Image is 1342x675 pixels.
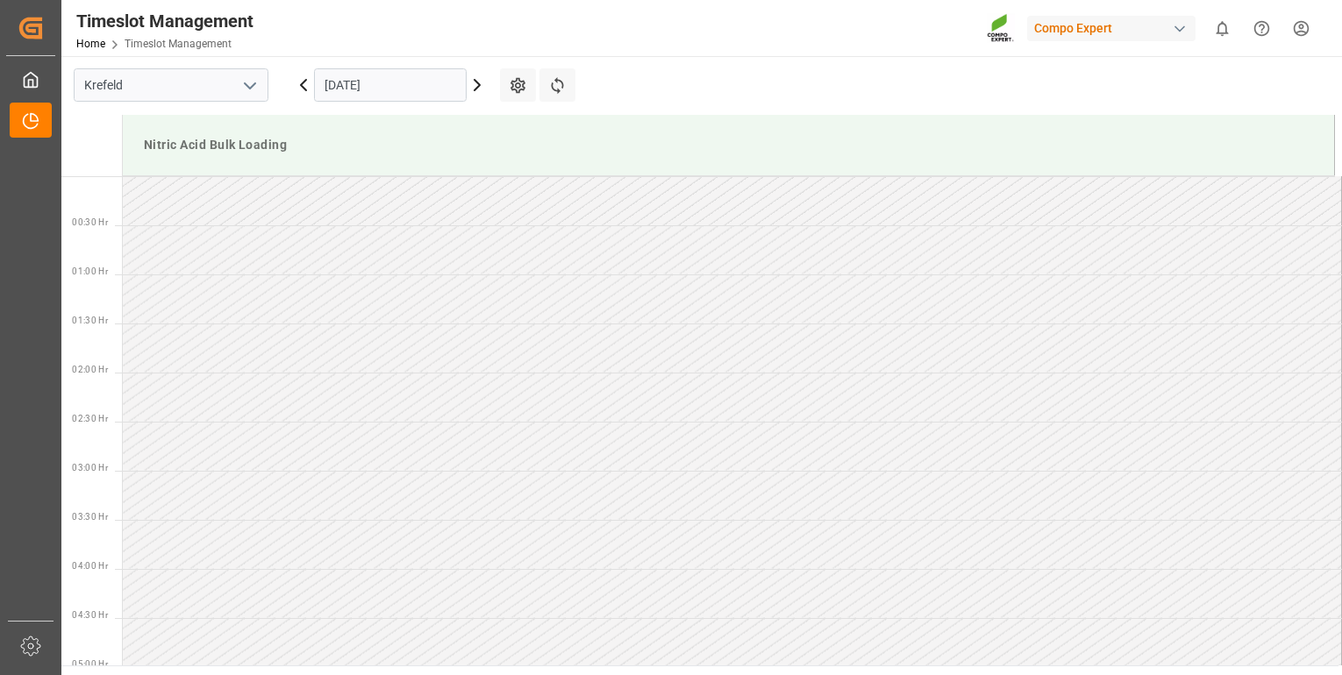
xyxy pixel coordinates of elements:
[72,414,108,423] span: 02:30 Hr
[987,13,1015,44] img: Screenshot%202023-09-29%20at%2010.02.21.png_1712312052.png
[76,38,105,50] a: Home
[236,72,262,99] button: open menu
[1027,16,1196,41] div: Compo Expert
[74,68,268,102] input: Type to search/select
[1242,9,1281,48] button: Help Center
[72,512,108,522] span: 03:30 Hr
[72,365,108,374] span: 02:00 Hr
[72,659,108,669] span: 05:00 Hr
[76,8,253,34] div: Timeslot Management
[72,610,108,620] span: 04:30 Hr
[72,463,108,472] span: 03:00 Hr
[72,217,108,227] span: 00:30 Hr
[72,266,108,276] span: 01:00 Hr
[72,316,108,325] span: 01:30 Hr
[1027,11,1203,45] button: Compo Expert
[314,68,467,102] input: DD.MM.YYYY
[1203,9,1242,48] button: show 0 new notifications
[72,561,108,571] span: 04:00 Hr
[137,129,1320,161] div: Nitric Acid Bulk Loading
